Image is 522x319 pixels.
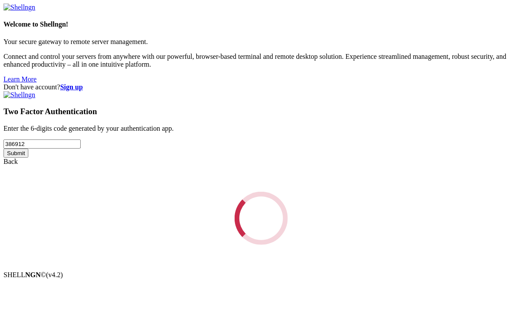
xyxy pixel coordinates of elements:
a: Sign up [60,83,83,91]
h4: Welcome to Shellngn! [3,20,519,28]
img: Shellngn [3,91,35,99]
span: SHELL © [3,271,63,278]
p: Enter the 6-digits code generated by your authentication app. [3,125,519,132]
a: Back [3,158,18,165]
input: Submit [3,149,28,158]
img: Shellngn [3,3,35,11]
span: 4.2.0 [46,271,63,278]
p: Your secure gateway to remote server management. [3,38,519,46]
div: Loading... [223,181,298,256]
h3: Two Factor Authentication [3,107,519,116]
input: Two factor code [3,139,81,149]
b: NGN [25,271,41,278]
p: Connect and control your servers from anywhere with our powerful, browser-based terminal and remo... [3,53,519,68]
div: Don't have account? [3,83,519,91]
a: Learn More [3,75,37,83]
